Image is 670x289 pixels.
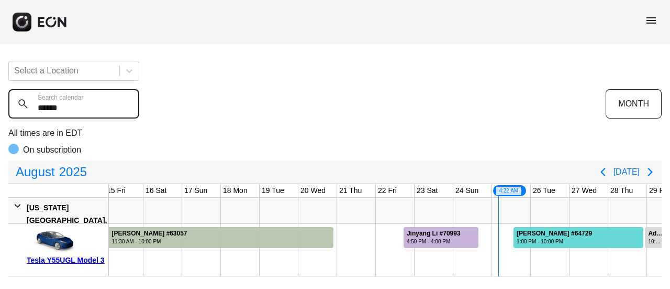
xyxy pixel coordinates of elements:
div: 29 Fri [647,184,670,197]
div: Jinyang Li #70993 [407,230,461,238]
div: 23 Sat [415,184,440,197]
div: Rented for 4 days by Waldemar Hernández Current status is confirmed [513,224,644,248]
img: car [27,228,79,254]
div: 15 Fri [105,184,128,197]
p: All times are in EDT [8,127,662,140]
span: menu [645,14,657,27]
div: 11:30 AM - 10:00 PM [111,238,187,245]
div: 17 Sun [182,184,209,197]
div: Tesla Y55UGL Model 3 [27,254,105,266]
div: [PERSON_NAME] #64729 [517,230,592,238]
div: 28 Thu [608,184,635,197]
button: MONTH [606,89,662,119]
p: On subscription [23,144,81,156]
div: 16 Sat [143,184,169,197]
span: 2025 [57,162,89,183]
div: 26 Tue [531,184,557,197]
span: August [14,162,57,183]
div: 18 Mon [221,184,250,197]
div: 20 Wed [298,184,328,197]
div: 21 Thu [337,184,364,197]
div: 27 Wed [569,184,599,197]
div: Rented for 2 days by Jinyang Li Current status is cleaning [403,224,479,248]
button: Previous page [593,162,613,183]
button: [DATE] [613,163,640,181]
button: Next page [640,162,661,183]
div: [US_STATE][GEOGRAPHIC_DATA], [GEOGRAPHIC_DATA] [27,201,107,239]
button: August2025 [9,162,93,183]
div: 22 Fri [376,184,399,197]
div: 1:00 PM - 10:00 PM [517,238,592,245]
div: 24 Sun [453,184,481,197]
div: [PERSON_NAME] #63057 [111,230,187,238]
div: 4:50 PM - 4:00 PM [407,238,461,245]
div: Rented for 1 days by Admin Block Current status is rental [644,224,665,248]
div: Admin Block #68999 [648,230,663,238]
div: 10:30 PM - 11:01 AM [648,238,663,245]
div: 19 Tue [260,184,286,197]
label: Search calendar [38,93,83,102]
div: 25 Mon [492,184,527,197]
